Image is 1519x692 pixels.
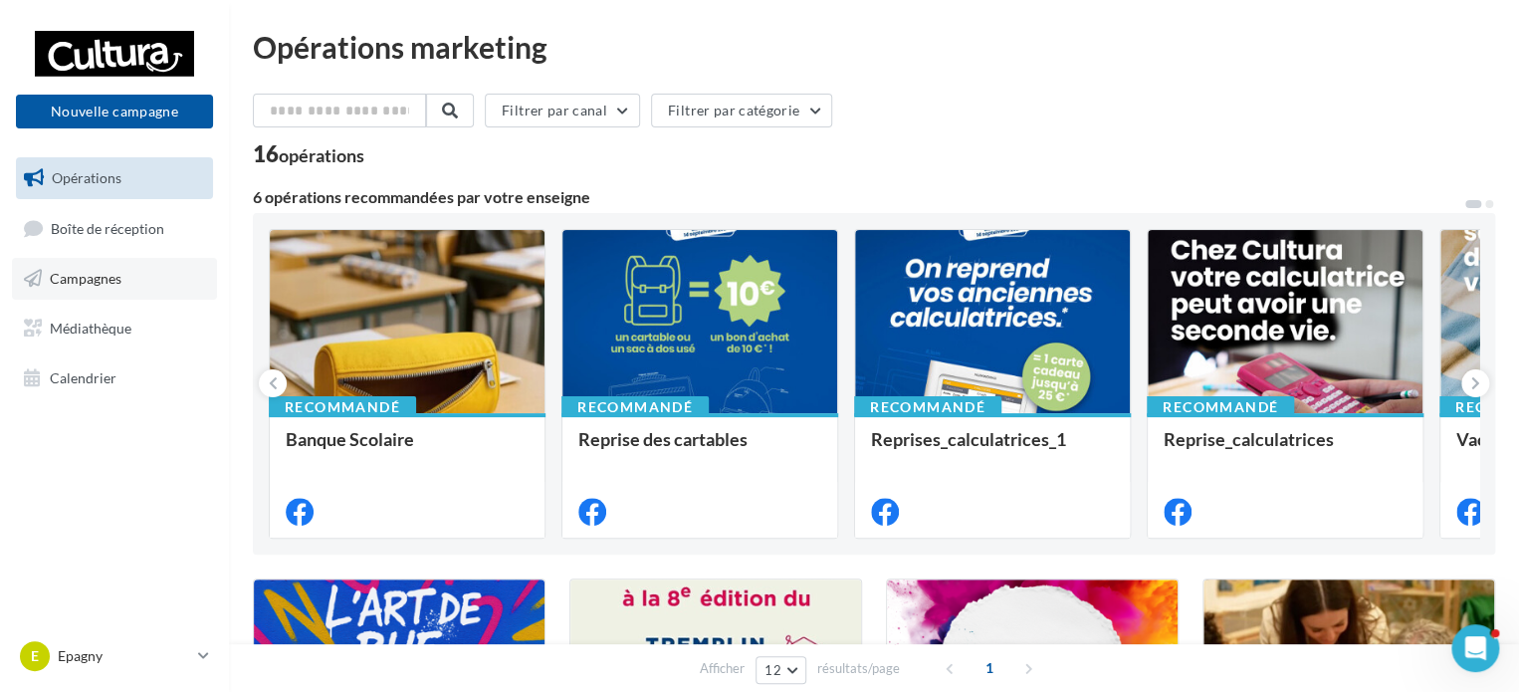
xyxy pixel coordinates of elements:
[12,207,217,250] a: Boîte de réception
[12,157,217,199] a: Opérations
[974,652,1005,684] span: 1
[578,429,821,469] div: Reprise des cartables
[1164,429,1407,469] div: Reprise_calculatrices
[871,429,1114,469] div: Reprises_calculatrices_1
[253,189,1463,205] div: 6 opérations recommandées par votre enseigne
[269,396,416,418] div: Recommandé
[31,646,39,666] span: E
[50,320,131,337] span: Médiathèque
[253,143,364,165] div: 16
[52,169,121,186] span: Opérations
[12,258,217,300] a: Campagnes
[51,219,164,236] span: Boîte de réception
[651,94,832,127] button: Filtrer par catégorie
[16,637,213,675] a: E Epagny
[253,32,1495,62] div: Opérations marketing
[279,146,364,164] div: opérations
[756,656,806,684] button: 12
[561,396,709,418] div: Recommandé
[16,95,213,128] button: Nouvelle campagne
[1147,396,1294,418] div: Recommandé
[700,659,745,678] span: Afficher
[485,94,640,127] button: Filtrer par canal
[1451,624,1499,672] iframe: Intercom live chat
[286,429,529,469] div: Banque Scolaire
[764,662,781,678] span: 12
[12,308,217,349] a: Médiathèque
[817,659,900,678] span: résultats/page
[58,646,190,666] p: Epagny
[50,270,121,287] span: Campagnes
[50,368,116,385] span: Calendrier
[12,357,217,399] a: Calendrier
[854,396,1001,418] div: Recommandé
